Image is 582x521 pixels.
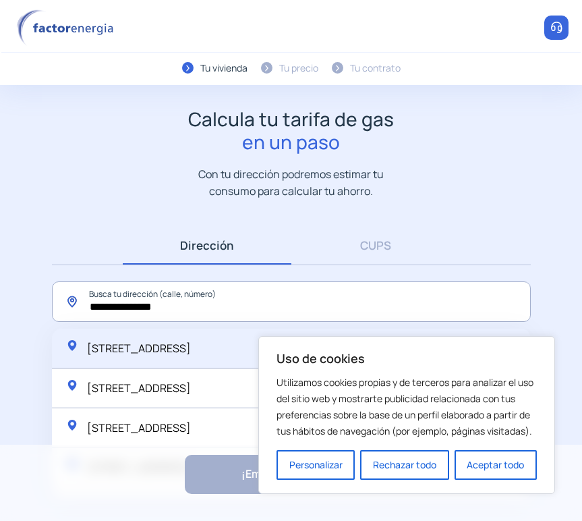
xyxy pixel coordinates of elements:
p: Uso de cookies [277,350,537,366]
p: Con tu dirección podremos estimar tu consumo para calcular tu ahorro. [185,166,397,199]
div: Tu vivienda [200,61,248,76]
button: Rechazar todo [360,450,448,480]
span: [STREET_ADDRESS] [87,381,191,395]
img: logo factor [13,9,121,47]
div: Uso de cookies [258,336,555,494]
button: Personalizar [277,450,355,480]
div: Tu contrato [350,61,401,76]
span: en un paso [188,131,394,154]
p: Utilizamos cookies propias y de terceros para analizar el uso del sitio web y mostrarte publicida... [277,375,537,439]
img: llamar [550,21,563,34]
img: location-pin-green.svg [65,379,79,392]
button: Aceptar todo [455,450,537,480]
span: [STREET_ADDRESS] [87,420,191,435]
img: location-pin-green.svg [65,418,79,432]
div: Tu precio [279,61,318,76]
img: location-pin-green.svg [65,339,79,352]
h1: Calcula tu tarifa de gas [188,108,394,153]
a: Dirección [123,226,291,265]
span: [STREET_ADDRESS] [87,341,191,356]
a: CUPS [291,226,460,265]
